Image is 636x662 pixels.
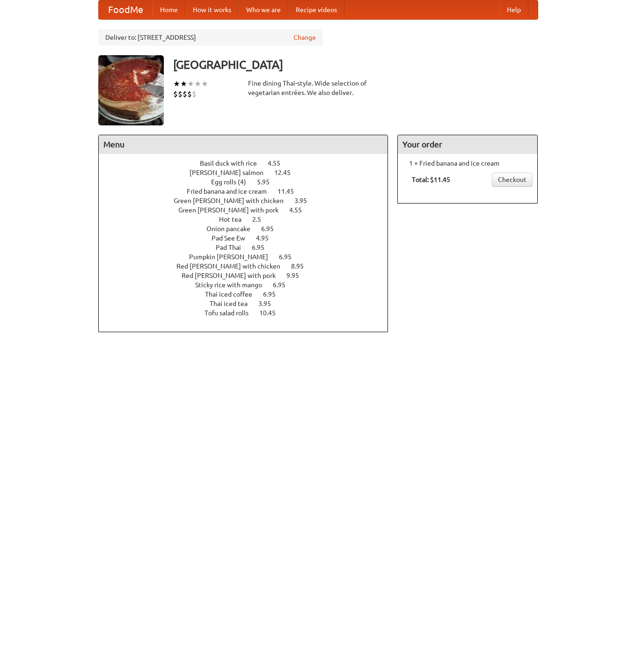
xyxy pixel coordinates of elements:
[206,225,260,233] span: Onion pancake
[210,300,257,307] span: Thai iced tea
[173,89,178,99] li: $
[205,291,293,298] a: Thai iced coffee 6.95
[178,89,183,99] li: $
[398,135,537,154] h4: Your order
[268,160,290,167] span: 4.55
[252,216,270,223] span: 2.5
[99,135,388,154] h4: Menu
[256,234,278,242] span: 4.95
[205,309,293,317] a: Tofu salad rolls 10.45
[261,225,283,233] span: 6.95
[153,0,185,19] a: Home
[183,89,187,99] li: $
[212,234,286,242] a: Pad See Ew 4.95
[289,206,311,214] span: 4.55
[258,300,280,307] span: 3.95
[279,253,301,261] span: 6.95
[99,0,153,19] a: FoodMe
[98,55,164,125] img: angular.jpg
[195,281,271,289] span: Sticky rice with mango
[174,197,324,204] a: Green [PERSON_NAME] with chicken 3.95
[189,253,309,261] a: Pumpkin [PERSON_NAME] 6.95
[278,188,303,195] span: 11.45
[201,79,208,89] li: ★
[263,291,285,298] span: 6.95
[205,309,258,317] span: Tofu salad rolls
[492,173,533,187] a: Checkout
[192,89,197,99] li: $
[187,79,194,89] li: ★
[98,29,323,46] div: Deliver to: [STREET_ADDRESS]
[291,262,313,270] span: 8.95
[200,160,298,167] a: Basil duck with rice 4.55
[273,281,295,289] span: 6.95
[219,216,251,223] span: Hot tea
[210,300,288,307] a: Thai iced tea 3.95
[178,206,319,214] a: Green [PERSON_NAME] with pork 4.55
[216,244,250,251] span: Pad Thai
[402,159,533,168] li: 1 × Fried banana and ice cream
[173,55,538,74] h3: [GEOGRAPHIC_DATA]
[206,225,291,233] a: Onion pancake 6.95
[180,79,187,89] li: ★
[294,197,316,204] span: 3.95
[173,79,180,89] li: ★
[274,169,300,176] span: 12.45
[252,244,274,251] span: 6.95
[216,244,282,251] a: Pad Thai 6.95
[293,33,316,42] a: Change
[178,206,288,214] span: Green [PERSON_NAME] with pork
[219,216,278,223] a: Hot tea 2.5
[187,188,311,195] a: Fried banana and ice cream 11.45
[187,188,276,195] span: Fried banana and ice cream
[212,234,255,242] span: Pad See Ew
[190,169,308,176] a: [PERSON_NAME] salmon 12.45
[211,178,287,186] a: Egg rolls (4) 5.95
[200,160,266,167] span: Basil duck with rice
[499,0,528,19] a: Help
[412,176,450,183] b: Total: $11.45
[195,281,303,289] a: Sticky rice with mango 6.95
[194,79,201,89] li: ★
[182,272,285,279] span: Red [PERSON_NAME] with pork
[248,79,388,97] div: Fine dining Thai-style. Wide selection of vegetarian entrées. We also deliver.
[211,178,256,186] span: Egg rolls (4)
[257,178,279,186] span: 5.95
[190,169,273,176] span: [PERSON_NAME] salmon
[176,262,321,270] a: Red [PERSON_NAME] with chicken 8.95
[286,272,308,279] span: 9.95
[174,197,293,204] span: Green [PERSON_NAME] with chicken
[185,0,239,19] a: How it works
[182,272,316,279] a: Red [PERSON_NAME] with pork 9.95
[189,253,278,261] span: Pumpkin [PERSON_NAME]
[205,291,262,298] span: Thai iced coffee
[187,89,192,99] li: $
[239,0,288,19] a: Who we are
[176,262,290,270] span: Red [PERSON_NAME] with chicken
[259,309,285,317] span: 10.45
[288,0,344,19] a: Recipe videos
